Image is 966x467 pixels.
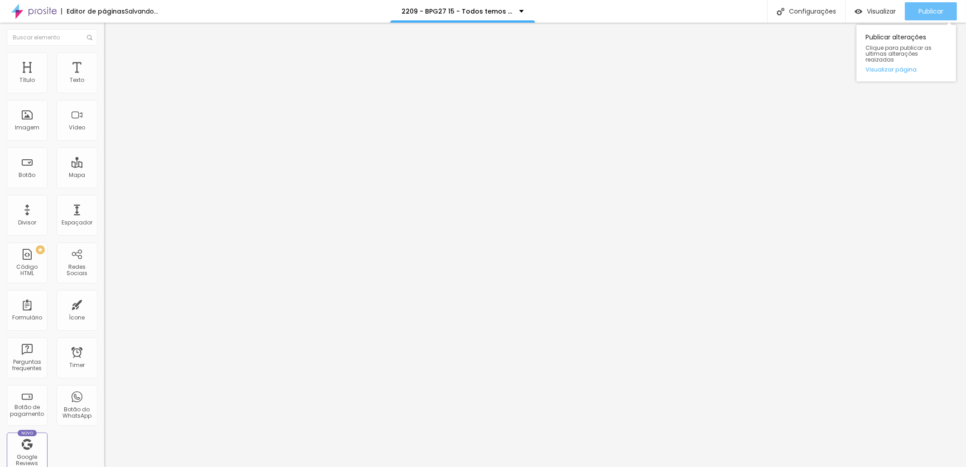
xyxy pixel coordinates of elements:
div: Vídeo [69,124,85,131]
button: Visualizar [846,2,905,20]
span: Visualizar [867,8,896,15]
div: Timer [69,362,85,368]
a: Visualizar página [866,67,947,72]
div: Código HTML [9,264,45,277]
div: Redes Sociais [59,264,95,277]
div: Salvando... [125,8,158,14]
img: Icone [777,8,784,15]
div: Botão [19,172,36,178]
div: Mapa [69,172,85,178]
div: Perguntas frequentes [9,359,45,372]
div: Imagem [15,124,39,131]
p: 2209 - BPG27 15 - Todos temos uma historia para contar [402,8,512,14]
div: Google Reviews [9,454,45,467]
iframe: Editor [104,23,966,467]
img: Icone [87,35,92,40]
img: view-1.svg [855,8,862,15]
div: Texto [70,77,84,83]
div: Botão do WhatsApp [59,406,95,419]
div: Botão de pagamento [9,404,45,417]
div: Publicar alterações [856,25,956,81]
input: Buscar elemento [7,29,97,46]
span: Publicar [918,8,943,15]
button: Publicar [905,2,957,20]
div: Formulário [12,315,42,321]
span: Clique para publicar as ultimas alterações reaizadas [866,45,947,63]
div: Espaçador [62,219,92,226]
div: Título [19,77,35,83]
div: Divisor [18,219,36,226]
div: Novo [18,430,37,436]
div: Editor de páginas [61,8,125,14]
div: Ícone [69,315,85,321]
